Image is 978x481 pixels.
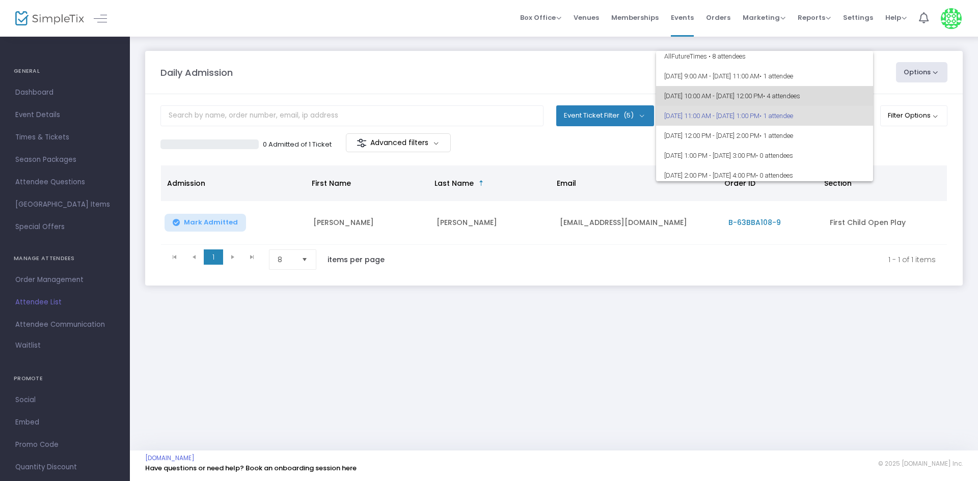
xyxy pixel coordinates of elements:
[664,46,865,66] span: All Future Times • 8 attendees
[756,152,793,159] span: • 0 attendees
[664,86,865,106] span: [DATE] 10:00 AM - [DATE] 12:00 PM
[763,92,800,100] span: • 4 attendees
[664,106,865,126] span: [DATE] 11:00 AM - [DATE] 1:00 PM
[759,132,793,139] span: • 1 attendee
[759,112,793,120] span: • 1 attendee
[759,72,793,80] span: • 1 attendee
[664,165,865,185] span: [DATE] 2:00 PM - [DATE] 4:00 PM
[664,146,865,165] span: [DATE] 1:00 PM - [DATE] 3:00 PM
[664,66,865,86] span: [DATE] 9:00 AM - [DATE] 11:00 AM
[756,172,793,179] span: • 0 attendees
[664,126,865,146] span: [DATE] 12:00 PM - [DATE] 2:00 PM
